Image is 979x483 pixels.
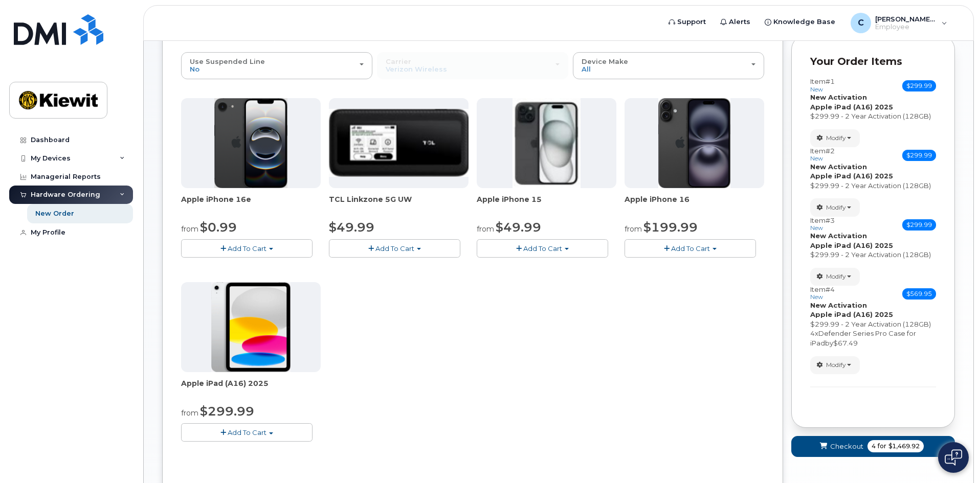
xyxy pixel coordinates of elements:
img: Open chat [945,449,962,466]
strong: New Activation [810,232,867,240]
span: C [858,17,864,29]
span: #3 [826,216,835,224]
small: new [810,224,823,232]
span: Defender Series Pro Case for iPad [810,329,916,347]
span: Modify [826,133,846,143]
button: Modify [810,129,860,147]
h3: Item [810,78,835,93]
h3: Item [810,147,835,162]
button: Add To Cart [477,239,608,257]
span: 4 [810,329,815,337]
div: TCL Linkzone 5G UW [329,194,469,215]
div: Apple iPad (A16) 2025 [181,378,321,399]
img: iphone_16_plus.png [658,98,730,188]
span: Alerts [729,17,750,27]
span: $199.99 [643,220,698,235]
small: from [181,408,198,418]
span: Add To Cart [228,244,266,252]
img: iphone15.jpg [513,98,581,188]
small: from [477,224,494,234]
div: x by [810,329,936,348]
strong: New Activation [810,93,867,101]
img: linkzone5g.png [329,109,469,176]
div: Apple iPhone 16e [181,194,321,215]
button: Add To Cart [625,239,756,257]
span: Employee [875,23,937,31]
span: for [876,442,888,451]
small: new [810,86,823,93]
span: $299.99 [902,150,936,161]
small: new [810,293,823,301]
span: Support [677,17,706,27]
span: Device Make [582,57,628,65]
a: Alerts [713,12,758,32]
a: Support [661,12,713,32]
span: Use Suspended Line [190,57,265,65]
button: Modify [810,198,860,216]
button: Modify [810,268,860,286]
span: #1 [826,77,835,85]
div: $299.99 - 2 Year Activation (128GB) [810,250,936,260]
button: Modify [810,356,860,374]
small: from [625,224,642,234]
button: Checkout 4 for $1,469.92 [791,436,955,457]
span: Checkout [830,442,863,451]
span: $299.99 [200,404,254,419]
img: ipad_11.png [211,282,291,372]
span: $1,469.92 [888,442,920,451]
button: Add To Cart [329,239,460,257]
div: Apple iPhone 16 [625,194,764,215]
div: $299.99 - 2 Year Activation (128GB) [810,181,936,191]
span: $299.99 [902,219,936,231]
span: $49.99 [496,220,541,235]
span: All [582,65,591,73]
button: Add To Cart [181,423,313,441]
strong: Apple iPad (A16) 2025 [810,103,893,111]
strong: Apple iPad (A16) 2025 [810,241,893,249]
img: iphone16e.png [214,98,288,188]
div: Cameron.Kelley [843,13,954,33]
span: Knowledge Base [773,17,835,27]
span: Add To Cart [523,244,562,252]
small: new [810,155,823,162]
div: $299.99 - 2 Year Activation (128GB) [810,319,936,329]
button: Device Make All [573,52,764,79]
a: Knowledge Base [758,12,842,32]
small: from [181,224,198,234]
div: $299.99 - 2 Year Activation (128GB) [810,111,936,121]
button: Add To Cart [181,239,313,257]
span: 4 [872,442,876,451]
strong: Apple iPad (A16) 2025 [810,310,893,318]
span: Modify [826,203,846,212]
span: $0.99 [200,220,237,235]
span: Add To Cart [671,244,710,252]
span: [PERSON_NAME].[PERSON_NAME] [875,15,937,23]
span: No [190,65,199,73]
p: Your Order Items [810,54,936,69]
span: $299.99 [902,80,936,91]
strong: Apple iPad (A16) 2025 [810,172,893,180]
strong: New Activation [810,163,867,171]
span: Add To Cart [228,428,266,436]
span: Add To Cart [375,244,414,252]
span: Modify [826,360,846,370]
span: #4 [826,285,835,293]
h3: Item [810,286,835,301]
span: #2 [826,147,835,155]
div: Apple iPhone 15 [477,194,616,215]
span: Modify [826,272,846,281]
strong: New Activation [810,301,867,309]
span: $67.49 [833,339,858,347]
button: Use Suspended Line No [181,52,372,79]
h3: Item [810,217,835,232]
span: $49.99 [329,220,374,235]
span: $569.95 [902,288,936,300]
